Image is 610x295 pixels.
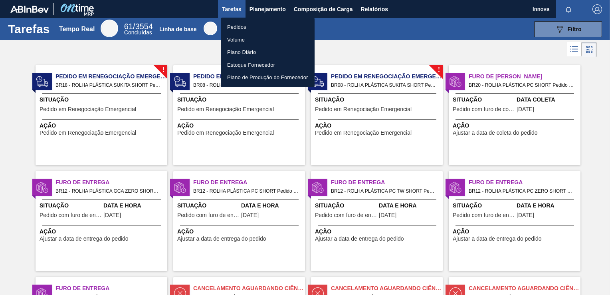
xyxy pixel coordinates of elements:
a: Estoque Fornecedor [221,59,315,72]
a: Plano de Produção do Fornecedor [221,71,315,84]
a: Pedidos [221,21,315,34]
a: Plano Diário [221,46,315,59]
a: Volume [221,34,315,46]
